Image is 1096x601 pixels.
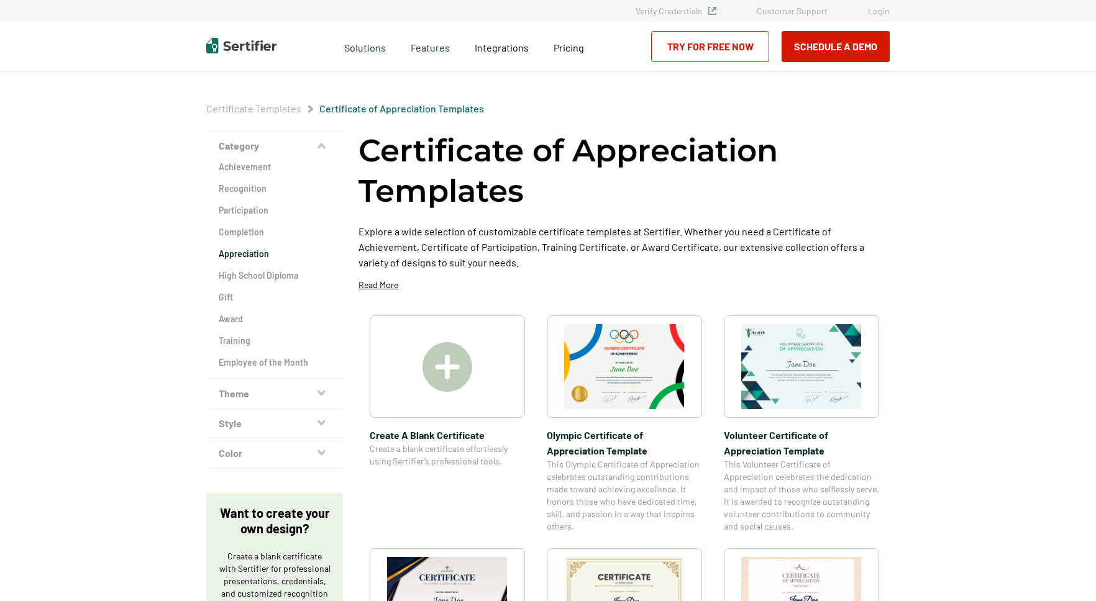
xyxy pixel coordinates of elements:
a: Verify Credentials [636,6,716,16]
a: Try for Free Now [651,31,769,62]
img: Verified [708,7,716,15]
a: Recognition [219,183,331,195]
a: Olympic Certificate of Appreciation​ TemplateOlympic Certificate of Appreciation​ TemplateThis Ol... [547,315,702,533]
a: Achievement [219,161,331,173]
a: Certificate Templates [206,102,301,114]
button: Style [206,409,343,438]
a: Participation [219,204,331,217]
a: Certificate of Appreciation Templates [319,102,484,114]
a: Award [219,313,331,325]
p: Want to create your own design? [219,505,331,536]
div: Breadcrumb [206,102,484,115]
span: Create a blank certificate effortlessly using Sertifier’s professional tools. [370,443,525,468]
span: Pricing [554,42,584,53]
a: Pricing [554,38,584,54]
span: Integrations [475,42,529,53]
img: Volunteer Certificate of Appreciation Template [741,324,862,409]
img: Sertifier | Digital Credentialing Platform [206,38,276,53]
div: Category [206,161,343,379]
span: Volunteer Certificate of Appreciation Template [724,427,879,458]
span: Certificate of Appreciation Templates [319,102,484,115]
span: This Olympic Certificate of Appreciation celebrates outstanding contributions made toward achievi... [547,458,702,533]
span: Create A Blank Certificate [370,427,525,443]
a: Gift [219,291,331,304]
button: Category [206,131,343,161]
p: Explore a wide selection of customizable certificate templates at Sertifier. Whether you need a C... [358,224,890,270]
span: Features [411,38,450,54]
button: Theme [206,379,343,409]
span: This Volunteer Certificate of Appreciation celebrates the dedication and impact of those who self... [724,458,879,533]
a: Customer Support [757,6,828,16]
button: Color [206,438,343,468]
p: Read More [358,279,398,291]
a: Integrations [475,38,529,54]
span: Certificate Templates [206,102,301,115]
img: Olympic Certificate of Appreciation​ Template [564,324,685,409]
span: Solutions [344,38,386,54]
a: Completion [219,226,331,238]
span: Olympic Certificate of Appreciation​ Template [547,427,702,458]
a: Login [868,6,890,16]
a: Volunteer Certificate of Appreciation TemplateVolunteer Certificate of Appreciation TemplateThis ... [724,315,879,533]
a: Appreciation [219,248,331,260]
h1: Certificate of Appreciation Templates [358,130,890,211]
a: High School Diploma [219,269,331,282]
img: Create A Blank Certificate [422,342,472,392]
a: Employee of the Month [219,356,331,369]
a: Training [219,335,331,347]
